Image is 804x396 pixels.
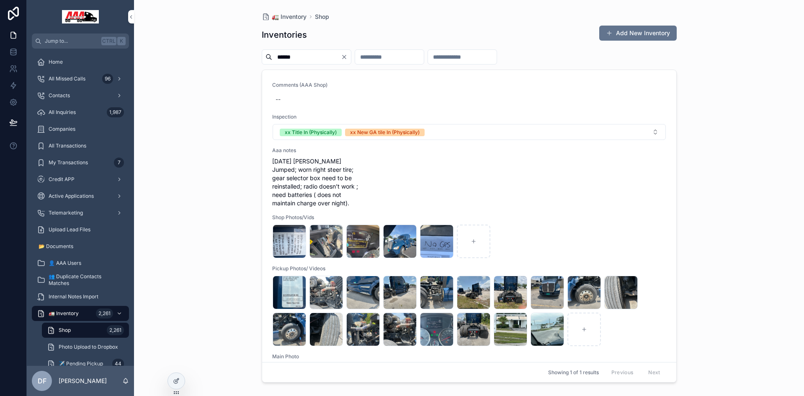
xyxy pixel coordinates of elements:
span: My Transactions [49,159,88,166]
div: 7 [114,158,124,168]
div: 44 [112,359,124,369]
a: All Inquiries1,987 [32,105,129,120]
span: Shop [59,327,71,334]
span: 👥 Duplicate Contacts Matches [49,273,121,287]
span: Active Applications [49,193,94,199]
span: Credit APP [49,176,75,183]
span: Pickup Photos/ Videos [272,265,666,272]
span: Jump to... [45,38,98,44]
span: 👤 AAA Users [49,260,81,267]
a: All Transactions [32,138,129,153]
a: Shop2,261 [42,323,129,338]
span: All Missed Calls [49,75,85,82]
div: scrollable content [27,49,134,366]
button: Unselect XX_NEW_GA_TILE_IN_PHYSICALLY [345,128,425,136]
a: Credit APP [32,172,129,187]
a: 🚛 Inventory2,261 [32,306,129,321]
span: Showing 1 of 1 results [548,369,599,376]
span: Internal Notes Import [49,293,98,300]
span: All Inquiries [49,109,76,116]
a: Companies [32,122,129,137]
button: Add New Inventory [599,26,677,41]
p: [PERSON_NAME] [59,377,107,385]
button: Unselect XX_TITLE_IN_PHYSICALLY [280,128,342,136]
span: Photo Upload to Dropbox [59,344,118,350]
a: Photo Upload to Dropbox [42,339,129,355]
div: 1,987 [107,107,124,117]
a: 👤 AAA Users [32,256,129,271]
div: 2,261 [96,308,113,318]
a: Telemarketing [32,205,129,220]
div: xx Title In (Physically) [285,129,337,136]
a: All Missed Calls96 [32,71,129,86]
a: Internal Notes Import [32,289,129,304]
span: Companies [49,126,75,132]
span: Contacts [49,92,70,99]
a: ✈️ Pending Pickup44 [42,356,129,371]
div: 96 [102,74,113,84]
button: Clear [341,54,351,60]
img: App logo [62,10,99,23]
span: K [118,38,125,44]
a: Active Applications [32,189,129,204]
span: 🚛 Inventory [272,13,307,21]
span: Inspection [272,114,666,120]
span: Upload Lead Files [49,226,90,233]
a: Contacts [32,88,129,103]
a: Shop [315,13,329,21]
span: Comments (AAA Shop) [272,82,666,88]
div: -- [276,95,281,104]
span: Home [49,59,63,65]
span: Telemarketing [49,210,83,216]
span: Main Photo [272,353,363,360]
span: [DATE] [PERSON_NAME] Jumped; worn right steer tire; gear selector box need to be reinstalled; rad... [272,157,363,207]
span: 🚛 Inventory [49,310,79,317]
a: 🚛 Inventory [262,13,307,21]
a: Upload Lead Files [32,222,129,237]
a: Home [32,54,129,70]
a: My Transactions7 [32,155,129,170]
div: xx New GA tile In (Physically) [350,129,420,136]
span: Shop Photos/Vids [272,214,666,221]
span: All Transactions [49,142,86,149]
span: ✈️ Pending Pickup [59,360,103,367]
span: 📂 Documents [39,243,73,250]
span: Ctrl [101,37,116,45]
a: 📂 Documents [32,239,129,254]
button: Select Button [273,124,666,140]
span: DF [38,376,46,386]
button: Jump to...CtrlK [32,34,129,49]
div: 2,261 [107,325,124,335]
a: 👥 Duplicate Contacts Matches [32,272,129,287]
h1: Inventories [262,29,307,41]
span: Aaa notes [272,147,363,154]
